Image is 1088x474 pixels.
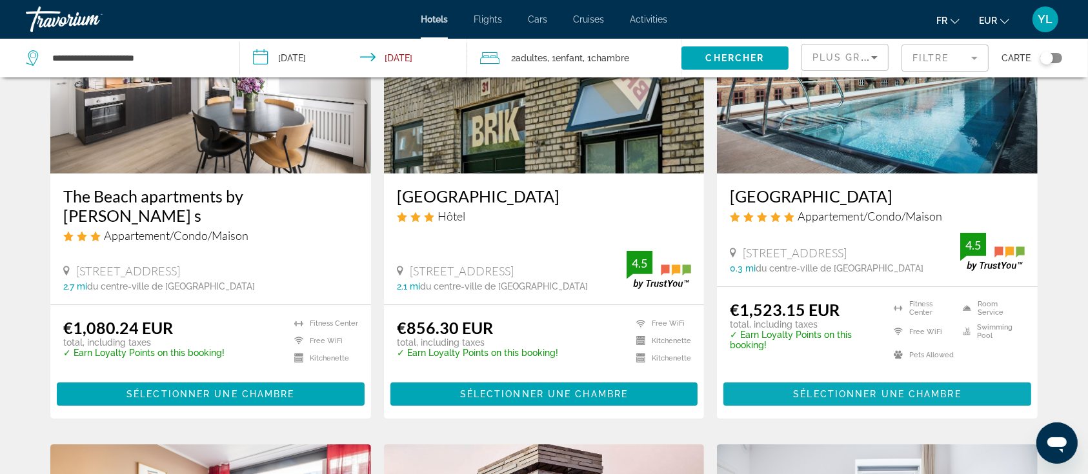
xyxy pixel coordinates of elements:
[397,281,420,291] span: 2.1 mi
[936,11,960,30] button: Change language
[573,14,604,25] a: Cruises
[887,323,956,340] li: Free WiFi
[467,39,681,77] button: Travelers: 2 adults, 1 child
[63,186,358,225] a: The Beach apartments by [PERSON_NAME] s
[793,389,961,399] span: Sélectionner une chambre
[421,14,448,25] a: Hotels
[936,15,947,26] span: fr
[630,14,667,25] a: Activities
[630,335,691,346] li: Kitchenette
[730,209,1025,223] div: 5 star Apartment
[979,15,997,26] span: EUR
[1029,6,1062,33] button: User Menu
[743,246,847,260] span: [STREET_ADDRESS]
[397,318,493,337] ins: €856.30 EUR
[104,228,248,242] span: Appartement/Condo/Maison
[556,53,583,63] span: Enfant
[288,318,358,329] li: Fitness Center
[798,209,942,223] span: Appartement/Condo/Maison
[591,53,629,63] span: Chambre
[63,228,358,242] div: 3 star Apartment
[1031,52,1062,64] button: Toggle map
[723,386,1031,400] a: Sélectionner une chambre
[397,337,558,348] p: total, including taxes
[288,335,358,346] li: Free WiFi
[87,281,255,291] span: du centre-ville de [GEOGRAPHIC_DATA]
[390,382,698,406] button: Sélectionner une chambre
[730,186,1025,206] a: [GEOGRAPHIC_DATA]
[627,251,691,289] img: trustyou-badge.svg
[511,49,547,67] span: 2
[460,389,628,399] span: Sélectionner une chambre
[730,319,878,330] p: total, including taxes
[26,3,155,36] a: Travorium
[288,353,358,364] li: Kitchenette
[887,346,956,363] li: Pets Allowed
[397,186,692,206] a: [GEOGRAPHIC_DATA]
[887,300,956,317] li: Fitness Center
[706,53,765,63] span: Chercher
[126,389,294,399] span: Sélectionner une chambre
[397,209,692,223] div: 3 star Hotel
[960,237,986,253] div: 4.5
[630,318,691,329] li: Free WiFi
[63,318,173,337] ins: €1,080.24 EUR
[57,386,365,400] a: Sélectionner une chambre
[730,263,756,273] span: 0.3 mi
[756,263,923,273] span: du centre-ville de [GEOGRAPHIC_DATA]
[583,49,629,67] span: , 1
[1002,49,1031,67] span: Carte
[63,348,225,358] p: ✓ Earn Loyalty Points on this booking!
[956,300,1025,317] li: Room Service
[528,14,547,25] a: Cars
[812,52,967,63] span: Plus grandes économies
[474,14,502,25] a: Flights
[57,382,365,406] button: Sélectionner une chambre
[730,330,878,350] p: ✓ Earn Loyalty Points on this booking!
[516,53,547,63] span: Adultes
[547,49,583,67] span: , 1
[979,11,1009,30] button: Change currency
[730,300,840,319] ins: €1,523.15 EUR
[812,50,878,65] mat-select: Sort by
[1036,422,1078,464] iframe: Bouton de lancement de la fenêtre de messagerie
[63,337,225,348] p: total, including taxes
[723,382,1031,406] button: Sélectionner une chambre
[390,386,698,400] a: Sélectionner une chambre
[410,264,514,278] span: [STREET_ADDRESS]
[420,281,588,291] span: du centre-ville de [GEOGRAPHIC_DATA]
[1038,13,1053,26] span: YL
[681,46,789,70] button: Chercher
[956,323,1025,340] li: Swimming Pool
[902,44,989,72] button: Filter
[627,255,652,271] div: 4.5
[630,353,691,364] li: Kitchenette
[960,233,1025,271] img: trustyou-badge.svg
[76,264,180,278] span: [STREET_ADDRESS]
[438,209,465,223] span: Hôtel
[63,281,87,291] span: 2.7 mi
[397,348,558,358] p: ✓ Earn Loyalty Points on this booking!
[240,39,467,77] button: Check-in date: Oct 23, 2025 Check-out date: Oct 27, 2025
